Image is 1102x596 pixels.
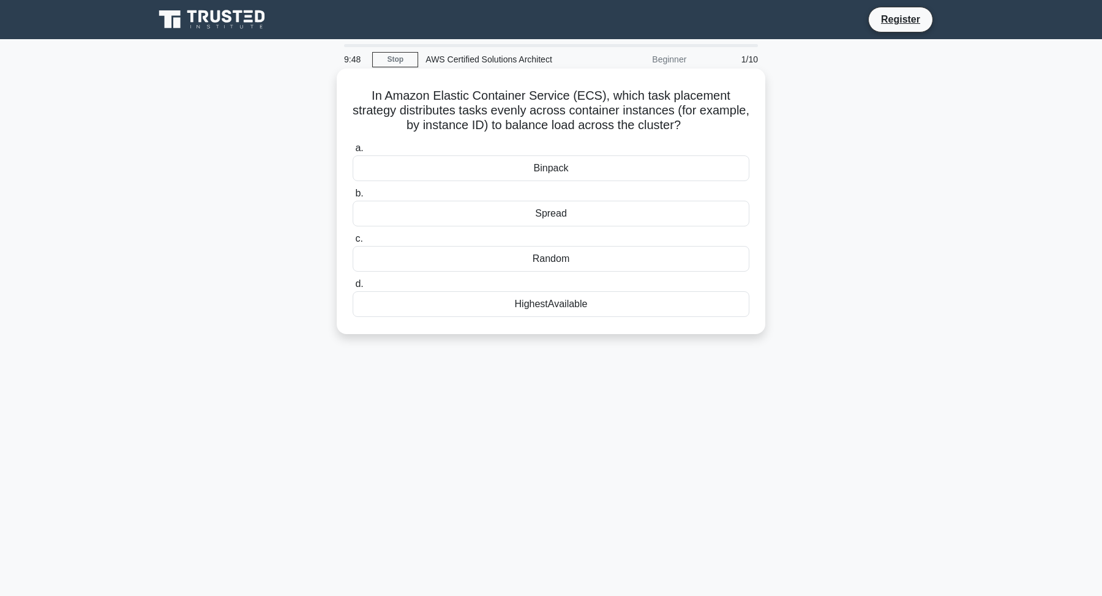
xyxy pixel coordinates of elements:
[337,47,372,72] div: 9:48
[351,88,751,133] h5: In Amazon Elastic Container Service (ECS), which task placement strategy distributes tasks evenly...
[355,233,362,244] span: c.
[355,278,363,289] span: d.
[694,47,765,72] div: 1/10
[418,47,587,72] div: AWS Certified Solutions Architect
[353,201,749,226] div: Spread
[355,143,363,153] span: a.
[874,12,928,27] a: Register
[355,188,363,198] span: b.
[353,291,749,317] div: HighestAvailable
[353,246,749,272] div: Random
[587,47,694,72] div: Beginner
[353,155,749,181] div: Binpack
[372,52,418,67] a: Stop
